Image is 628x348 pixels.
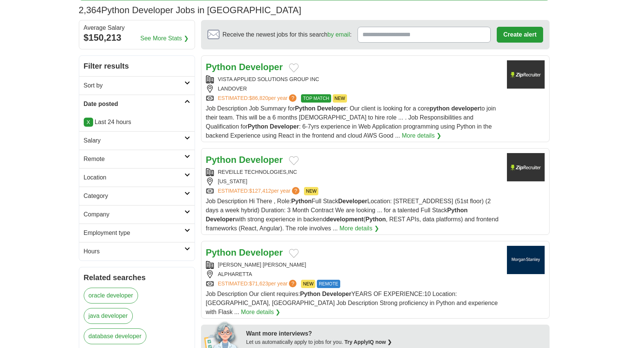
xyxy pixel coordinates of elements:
[84,247,184,256] h2: Hours
[206,178,501,185] div: [US_STATE]
[84,288,138,304] a: oracle developer
[84,118,190,127] p: Last 24 hours
[84,228,184,238] h2: Employment type
[451,105,480,112] strong: developer
[79,95,195,113] a: Date posted
[507,246,545,274] img: Morgan Stanley logo
[84,192,184,201] h2: Category
[344,339,392,345] a: Try ApplyIQ now ❯
[79,224,195,242] a: Employment type
[289,280,296,287] span: ?
[289,94,296,102] span: ?
[327,31,350,38] a: by email
[239,62,283,72] strong: Developer
[206,105,496,139] span: Job Description Job Summary for : Our client is looking for a core to join their team. This will ...
[289,249,299,258] button: Add to favorite jobs
[79,131,195,150] a: Salary
[218,280,298,288] a: ESTIMATED:$71,623per year?
[84,308,133,324] a: java developer
[223,30,352,39] span: Receive the newest jobs for this search :
[289,63,299,72] button: Add to favorite jobs
[249,281,268,287] span: $71,623
[140,34,189,43] a: See More Stats ❯
[339,224,379,233] a: More details ❯
[84,173,184,182] h2: Location
[326,216,364,222] strong: development
[248,123,268,130] strong: Python
[79,76,195,95] a: Sort by
[322,291,351,297] strong: Developer
[79,187,195,205] a: Category
[365,216,386,222] strong: Python
[497,27,543,43] button: Create alert
[218,262,306,268] a: [PERSON_NAME] [PERSON_NAME]
[79,56,195,76] h2: Filter results
[206,75,501,83] div: VISTA APPLIED SOLUTIONS GROUP INC
[84,210,184,219] h2: Company
[295,105,315,112] strong: Python
[507,60,545,89] img: Company logo
[241,308,281,317] a: More details ❯
[84,25,190,31] div: Average Salary
[289,156,299,165] button: Add to favorite jobs
[249,188,271,194] span: $127,412
[206,85,501,93] div: LANDOVER
[84,100,184,109] h2: Date posted
[84,328,147,344] a: database developer
[239,247,283,258] strong: Developer
[79,205,195,224] a: Company
[301,94,331,103] span: TOP MATCH
[84,136,184,145] h2: Salary
[206,168,501,176] div: REVEILLE TECHNOLOGIES,INC
[430,105,450,112] strong: python
[84,81,184,90] h2: Sort by
[246,338,545,346] div: Let us automatically apply to jobs for you.
[291,198,312,204] strong: Python
[218,94,298,103] a: ESTIMATED:$86,820per year?
[206,198,499,231] span: Job Description Hi There , Role: Full Stack Location: [STREET_ADDRESS] (51st floor) (2 days a wee...
[249,95,268,101] span: $86,820
[84,118,93,127] a: X
[317,280,340,288] span: REMOTE
[206,270,501,278] div: ALPHARETTA
[84,31,190,44] div: $150,213
[246,329,545,338] div: Want more interviews?
[206,291,498,315] span: Job Description Our client requires: YEARS OF EXPERIENCE:10 Location: [GEOGRAPHIC_DATA], [GEOGRAP...
[447,207,468,213] strong: Python
[338,198,367,204] strong: Developer
[206,247,283,258] a: Python Developer
[333,94,347,103] span: NEW
[206,62,283,72] a: Python Developer
[206,216,235,222] strong: Developer
[218,187,301,195] a: ESTIMATED:$127,412per year?
[79,150,195,168] a: Remote
[206,155,236,165] strong: Python
[304,187,318,195] span: NEW
[84,155,184,164] h2: Remote
[301,280,315,288] span: NEW
[507,153,545,181] img: Company logo
[79,168,195,187] a: Location
[292,187,299,195] span: ?
[84,272,190,283] h2: Related searches
[402,131,441,140] a: More details ❯
[270,123,299,130] strong: Developer
[79,242,195,261] a: Hours
[206,62,236,72] strong: Python
[300,291,320,297] strong: Python
[239,155,283,165] strong: Developer
[206,247,236,258] strong: Python
[79,5,301,15] h1: Python Developer Jobs in [GEOGRAPHIC_DATA]
[206,155,283,165] a: Python Developer
[317,105,346,112] strong: Developer
[79,3,101,17] span: 2,364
